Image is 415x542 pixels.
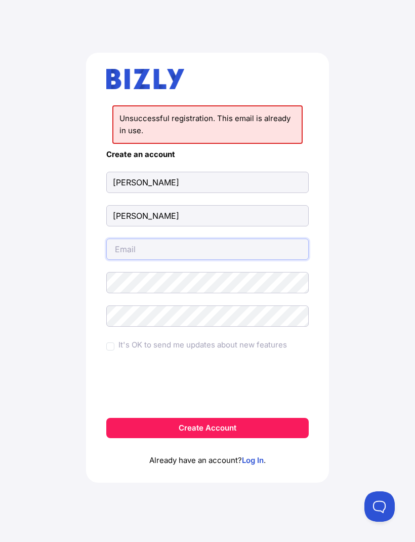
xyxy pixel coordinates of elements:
[106,150,309,160] h4: Create an account
[106,205,309,226] input: Last Name
[106,418,309,438] button: Create Account
[242,455,264,465] a: Log In
[106,239,309,260] input: Email
[131,366,284,406] iframe: reCAPTCHA
[106,69,184,89] img: bizly_logo.svg
[118,339,287,351] label: It's OK to send me updates about new features
[106,172,309,193] input: First Name
[364,491,395,522] iframe: Toggle Customer Support
[106,438,309,467] p: Already have an account? .
[112,105,303,144] li: Unsuccessful registration. This email is already in use.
